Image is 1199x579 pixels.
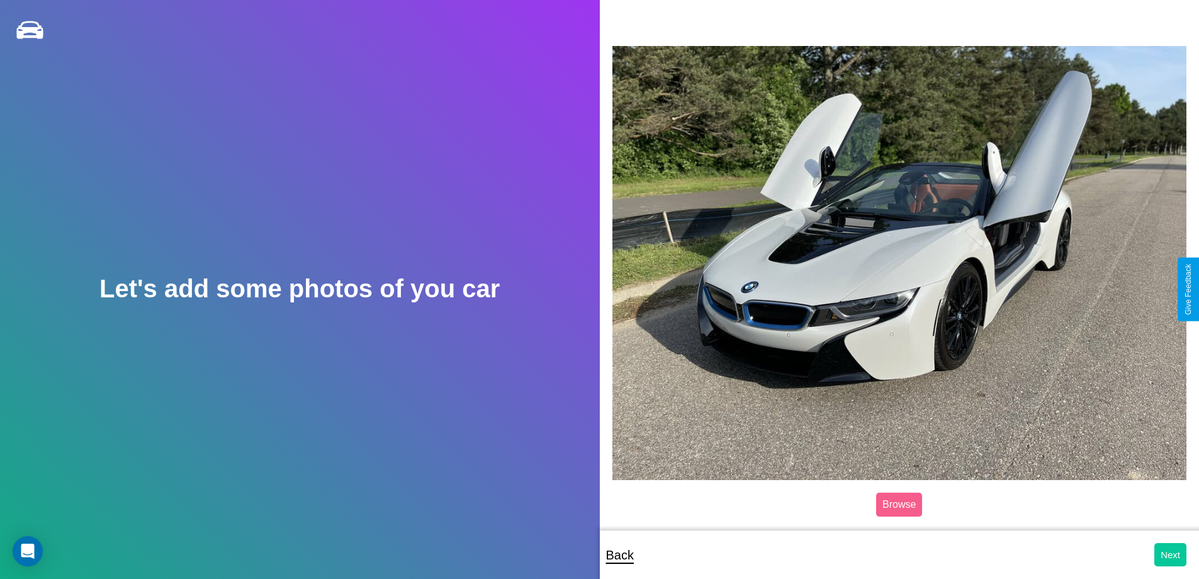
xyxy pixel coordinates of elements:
div: Give Feedback [1184,264,1193,315]
p: Back [606,544,634,566]
label: Browse [876,493,922,517]
h2: Let's add some photos of you car [99,275,500,303]
div: Open Intercom Messenger [13,536,43,566]
button: Next [1154,543,1186,566]
img: posted [612,46,1187,479]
